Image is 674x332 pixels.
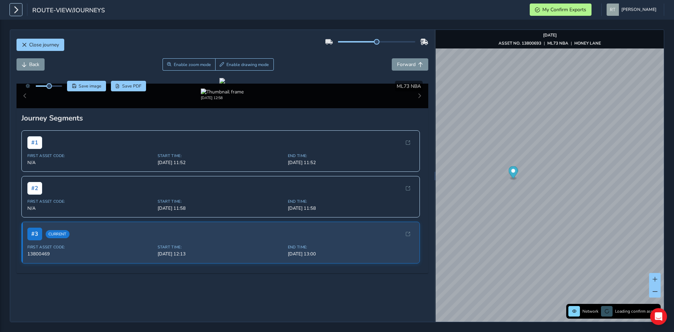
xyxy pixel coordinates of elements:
span: [DATE] 11:52 [288,160,414,166]
span: Close journey [29,41,59,48]
span: Start Time: [158,153,284,158]
button: [PERSON_NAME] [607,4,659,16]
span: Back [29,61,39,68]
button: Save [67,81,106,91]
strong: [DATE] [543,32,557,38]
span: Network [582,308,599,314]
span: My Confirm Exports [542,6,586,13]
span: Enable drawing mode [226,62,269,67]
span: N/A [27,205,153,211]
span: Start Time: [158,199,284,204]
span: [DATE] 12:13 [158,251,284,257]
strong: HONEY LANE [574,40,601,46]
span: route-view/journeys [32,6,105,16]
img: Thumbnail frame [201,89,244,95]
span: First Asset Code: [27,199,153,204]
span: First Asset Code: [27,245,153,250]
strong: ASSET NO. 13800693 [498,40,541,46]
span: 13800469 [27,251,153,257]
span: Save image [79,83,101,89]
span: Forward [397,61,416,68]
span: ML73 NBA [397,83,421,90]
span: # 2 [27,182,42,195]
button: Draw [215,58,274,71]
span: First Asset Code: [27,153,153,158]
div: [DATE] 12:58 [201,95,244,100]
span: Enable zoom mode [174,62,211,67]
div: | | [498,40,601,46]
button: My Confirm Exports [530,4,592,16]
button: PDF [111,81,146,91]
span: # 3 [27,228,42,240]
span: # 1 [27,136,42,149]
span: [PERSON_NAME] [621,4,656,16]
span: [DATE] 11:58 [158,205,284,211]
div: Journey Segments [21,113,423,123]
button: Close journey [16,39,64,51]
span: Loading confirm assets [615,308,659,314]
div: Map marker [509,166,518,181]
span: [DATE] 11:58 [288,205,414,211]
strong: ML73 NBA [547,40,568,46]
span: [DATE] 11:52 [158,160,284,166]
button: Zoom [163,58,216,71]
div: Open Intercom Messenger [650,308,667,325]
span: End Time: [288,153,414,158]
span: [DATE] 13:00 [288,251,414,257]
span: End Time: [288,199,414,204]
span: N/A [27,160,153,166]
span: Current [46,230,70,238]
img: diamond-layout [607,4,619,16]
button: Forward [392,58,428,71]
button: Back [16,58,45,71]
span: Start Time: [158,245,284,250]
span: Save PDF [122,83,141,89]
span: End Time: [288,245,414,250]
